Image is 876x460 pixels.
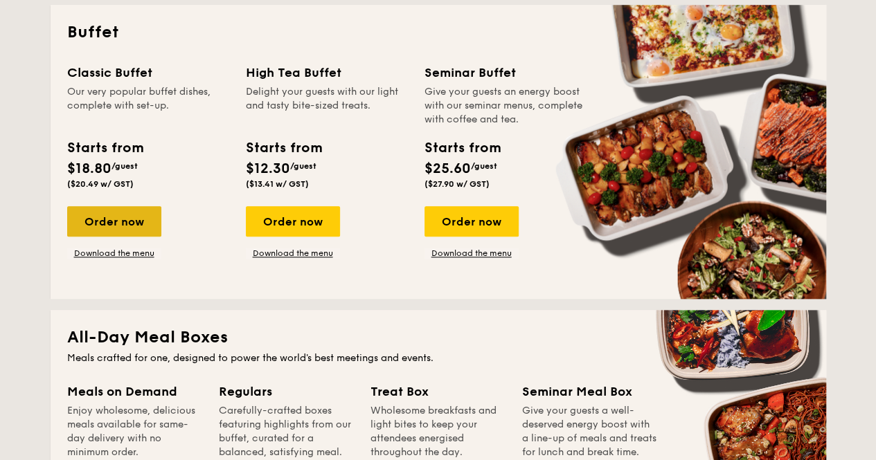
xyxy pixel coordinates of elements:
div: Order now [424,206,519,237]
div: Classic Buffet [67,63,229,82]
a: Download the menu [246,248,340,259]
div: Give your guests an energy boost with our seminar menus, complete with coffee and tea. [424,85,587,127]
div: Our very popular buffet dishes, complete with set-up. [67,85,229,127]
span: ($13.41 w/ GST) [246,179,309,189]
span: /guest [471,161,497,171]
a: Download the menu [424,248,519,259]
h2: Buffet [67,21,810,44]
div: Regulars [219,382,354,401]
div: Order now [246,206,340,237]
span: $18.80 [67,160,111,177]
h2: All-Day Meal Boxes [67,326,810,349]
div: Treat Box [370,382,506,401]
span: ($27.90 w/ GST) [424,179,490,189]
div: Starts from [67,138,143,158]
a: Download the menu [67,248,161,259]
span: $12.30 [246,160,290,177]
div: Delight your guests with our light and tasty bite-sized treats. [246,85,408,127]
span: /guest [111,161,138,171]
div: Wholesome breakfasts and light bites to keep your attendees energised throughout the day. [370,404,506,459]
div: Order now [67,206,161,237]
div: Give your guests a well-deserved energy boost with a line-up of meals and treats for lunch and br... [522,404,657,459]
div: Seminar Meal Box [522,382,657,401]
div: Meals on Demand [67,382,202,401]
div: High Tea Buffet [246,63,408,82]
span: ($20.49 w/ GST) [67,179,134,189]
span: $25.60 [424,160,471,177]
div: Starts from [246,138,321,158]
div: Seminar Buffet [424,63,587,82]
div: Enjoy wholesome, delicious meals available for same-day delivery with no minimum order. [67,404,202,459]
div: Starts from [424,138,500,158]
span: /guest [290,161,316,171]
div: Meals crafted for one, designed to power the world's best meetings and events. [67,351,810,365]
div: Carefully-crafted boxes featuring highlights from our buffet, curated for a balanced, satisfying ... [219,404,354,459]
